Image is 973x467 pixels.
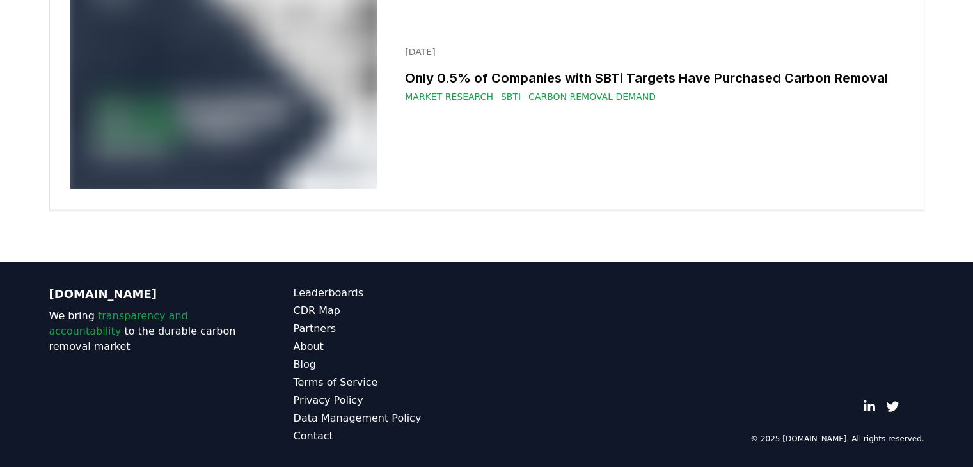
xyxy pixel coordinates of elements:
[294,393,487,408] a: Privacy Policy
[501,90,521,103] span: SBTi
[294,339,487,354] a: About
[49,285,242,303] p: [DOMAIN_NAME]
[750,434,924,444] p: © 2025 [DOMAIN_NAME]. All rights reserved.
[886,400,899,413] a: Twitter
[294,375,487,390] a: Terms of Service
[405,45,895,58] p: [DATE]
[405,68,895,88] h3: Only 0.5% of Companies with SBTi Targets Have Purchased Carbon Removal
[294,429,487,444] a: Contact
[294,321,487,336] a: Partners
[294,285,487,301] a: Leaderboards
[863,400,876,413] a: LinkedIn
[49,310,188,337] span: transparency and accountability
[397,38,903,111] a: [DATE]Only 0.5% of Companies with SBTi Targets Have Purchased Carbon RemovalMarket ResearchSBTiCa...
[294,411,487,426] a: Data Management Policy
[528,90,656,103] span: Carbon Removal Demand
[294,303,487,319] a: CDR Map
[294,357,487,372] a: Blog
[49,308,242,354] p: We bring to the durable carbon removal market
[405,90,493,103] span: Market Research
